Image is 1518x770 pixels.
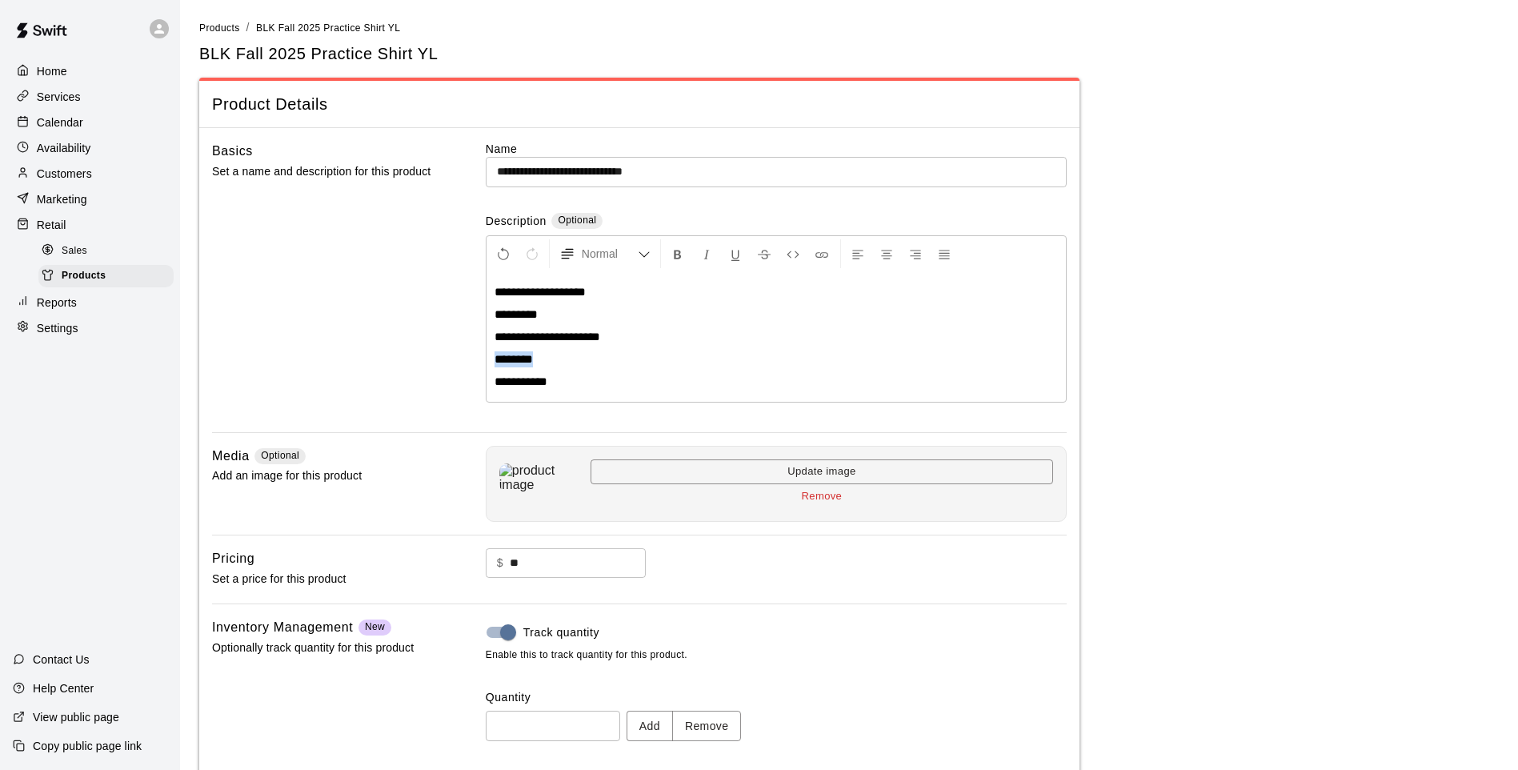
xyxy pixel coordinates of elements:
p: Set a price for this product [212,569,435,589]
a: Marketing [13,187,167,211]
h6: Media [212,446,250,467]
button: Center Align [873,239,900,268]
label: Quantity [486,689,1067,705]
button: Formatting Options [553,239,657,268]
p: Marketing [37,191,87,207]
p: Home [37,63,67,79]
span: Normal [582,246,638,262]
nav: breadcrumb [199,19,1499,37]
p: Availability [37,140,91,156]
img: product image [499,463,578,492]
div: Sales [38,240,174,263]
button: Remove [672,711,742,740]
span: Sales [62,243,87,259]
h5: BLK Fall 2025 Practice Shirt YL [199,43,438,65]
span: Product Details [212,94,1067,115]
p: View public page [33,709,119,725]
a: Settings [13,316,167,340]
p: Add an image for this product [212,466,435,486]
p: Settings [37,320,78,336]
label: Description [486,213,547,231]
button: Format Strikethrough [751,239,778,268]
span: Optional [558,215,596,226]
button: Format Italics [693,239,720,268]
button: Remove [591,484,1053,509]
a: Home [13,59,167,83]
button: Left Align [844,239,871,268]
a: Products [38,263,180,288]
button: Format Bold [664,239,691,268]
p: Optionally track quantity for this product [212,638,435,658]
p: $ [497,555,503,571]
button: Undo [490,239,517,268]
p: Services [37,89,81,105]
a: Sales [38,239,180,263]
button: Redo [519,239,546,268]
p: Retail [37,217,66,233]
span: Track quantity [523,624,599,641]
span: New [365,621,385,632]
li: / [246,19,250,36]
a: Customers [13,162,167,186]
h6: Pricing [212,548,254,569]
button: Update image [591,459,1053,484]
p: Help Center [33,680,94,696]
h6: Inventory Management [212,617,353,638]
a: Availability [13,136,167,160]
span: Enable this to track quantity for this product. [486,648,1067,664]
p: Reports [37,295,77,311]
span: Products [199,22,240,34]
a: Reports [13,291,167,315]
button: Add [627,711,673,740]
div: Products [38,265,174,287]
label: Name [486,141,1067,157]
a: Calendar [13,110,167,134]
button: Right Align [902,239,929,268]
p: Set a name and description for this product [212,162,435,182]
button: Insert Code [779,239,807,268]
p: Contact Us [33,652,90,668]
button: Justify Align [931,239,958,268]
span: Products [62,268,106,284]
a: Products [199,21,240,34]
span: BLK Fall 2025 Practice Shirt YL [256,22,400,34]
h6: Basics [212,141,253,162]
p: Copy public page link [33,738,142,754]
a: Services [13,85,167,109]
button: Insert Link [808,239,835,268]
span: Optional [261,450,299,461]
p: Calendar [37,114,83,130]
a: Retail [13,213,167,237]
p: Customers [37,166,92,182]
button: Format Underline [722,239,749,268]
